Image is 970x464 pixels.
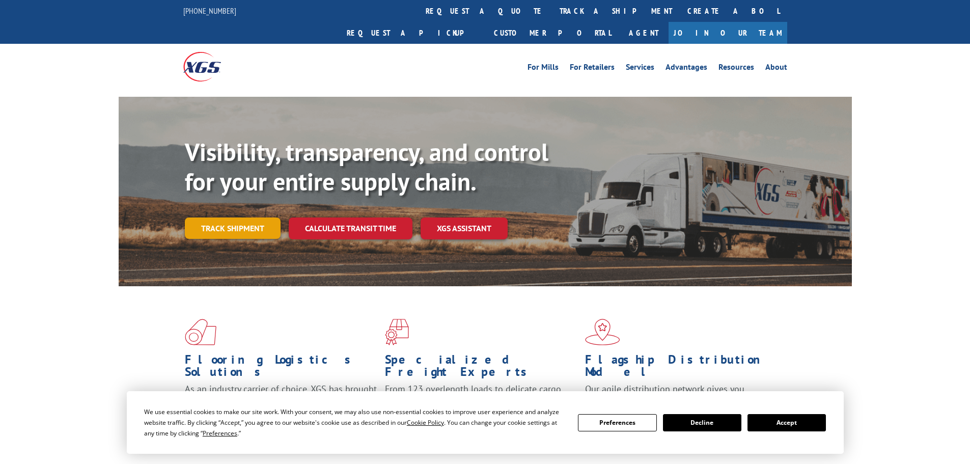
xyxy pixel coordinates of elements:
[486,22,619,44] a: Customer Portal
[747,414,826,431] button: Accept
[385,319,409,345] img: xgs-icon-focused-on-flooring-red
[127,391,844,454] div: Cookie Consent Prompt
[663,414,741,431] button: Decline
[619,22,669,44] a: Agent
[407,418,444,427] span: Cookie Policy
[185,353,377,383] h1: Flooring Logistics Solutions
[718,63,754,74] a: Resources
[289,217,412,239] a: Calculate transit time
[570,63,615,74] a: For Retailers
[385,353,577,383] h1: Specialized Freight Experts
[669,22,787,44] a: Join Our Team
[185,319,216,345] img: xgs-icon-total-supply-chain-intelligence-red
[185,217,281,239] a: Track shipment
[183,6,236,16] a: [PHONE_NUMBER]
[528,63,559,74] a: For Mills
[585,353,778,383] h1: Flagship Distribution Model
[144,406,566,439] div: We use essential cookies to make our site work. With your consent, we may also use non-essential ...
[666,63,707,74] a: Advantages
[185,383,377,419] span: As an industry carrier of choice, XGS has brought innovation and dedication to flooring logistics...
[626,63,654,74] a: Services
[765,63,787,74] a: About
[585,383,772,407] span: Our agile distribution network gives you nationwide inventory management on demand.
[578,414,656,431] button: Preferences
[203,429,237,438] span: Preferences
[421,217,508,239] a: XGS ASSISTANT
[185,136,548,197] b: Visibility, transparency, and control for your entire supply chain.
[385,383,577,428] p: From 123 overlength loads to delicate cargo, our experienced staff knows the best way to move you...
[585,319,620,345] img: xgs-icon-flagship-distribution-model-red
[339,22,486,44] a: Request a pickup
